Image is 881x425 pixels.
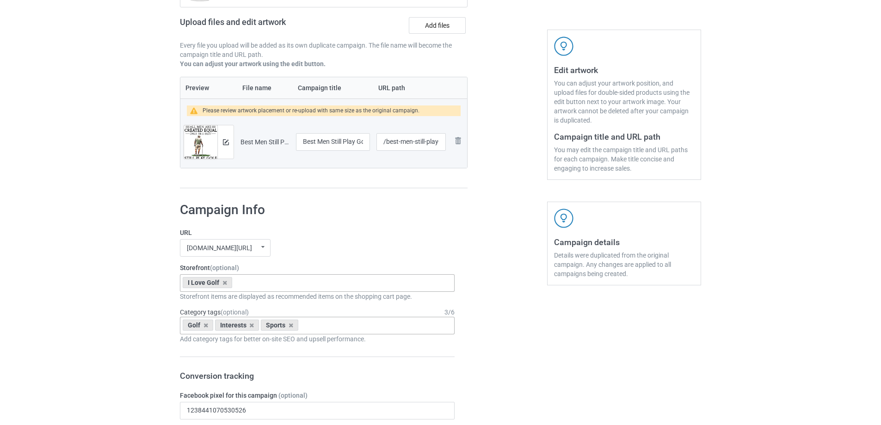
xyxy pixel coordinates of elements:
span: (optional) [278,392,308,399]
div: Add category tags for better on-site SEO and upsell performance. [180,334,455,344]
div: You may edit the campaign title and URL paths for each campaign. Make title concise and engaging ... [554,145,694,173]
div: [DOMAIN_NAME][URL] [187,245,252,251]
div: Golf [183,320,213,331]
h3: Edit artwork [554,65,694,75]
p: Every file you upload will be added as its own duplicate campaign. The file name will become the ... [180,41,468,59]
label: Storefront [180,263,455,272]
div: I Love Golf [183,277,232,288]
img: svg+xml;base64,PD94bWwgdmVyc2lvbj0iMS4wIiBlbmNvZGluZz0iVVRGLTgiPz4KPHN2ZyB3aWR0aD0iMTRweCIgaGVpZ2... [223,139,229,145]
img: svg+xml;base64,PD94bWwgdmVyc2lvbj0iMS4wIiBlbmNvZGluZz0iVVRGLTgiPz4KPHN2ZyB3aWR0aD0iMjhweCIgaGVpZ2... [452,135,463,146]
span: (optional) [221,308,249,316]
img: warning [190,107,203,114]
img: original.png [184,125,217,165]
div: Best Men Still Play Golf Seventies.png [240,137,290,147]
div: You can adjust your artwork position, and upload files for double-sided products using the edit b... [554,79,694,125]
div: 3 / 6 [444,308,455,317]
img: svg+xml;base64,PD94bWwgdmVyc2lvbj0iMS4wIiBlbmNvZGluZz0iVVRGLTgiPz4KPHN2ZyB3aWR0aD0iNDJweCIgaGVpZ2... [554,209,573,228]
div: Please review artwork placement or re-upload with same size as the original campaign. [203,105,419,116]
th: Preview [180,77,237,99]
th: URL path [373,77,449,99]
th: File name [237,77,293,99]
th: Campaign title [293,77,373,99]
h3: Conversion tracking [180,370,455,381]
div: Sports [261,320,298,331]
span: (optional) [210,264,239,271]
h3: Campaign title and URL path [554,131,694,142]
div: Interests [215,320,259,331]
h3: Campaign details [554,237,694,247]
b: You can adjust your artwork using the edit button. [180,60,326,68]
label: Add files [409,17,466,34]
label: URL [180,228,455,237]
label: Category tags [180,308,249,317]
h1: Campaign Info [180,202,455,218]
h2: Upload files and edit artwork [180,17,352,34]
img: svg+xml;base64,PD94bWwgdmVyc2lvbj0iMS4wIiBlbmNvZGluZz0iVVRGLTgiPz4KPHN2ZyB3aWR0aD0iNDJweCIgaGVpZ2... [554,37,573,56]
div: Details were duplicated from the original campaign. Any changes are applied to all campaigns bein... [554,251,694,278]
div: Storefront items are displayed as recommended items on the shopping cart page. [180,292,455,301]
label: Facebook pixel for this campaign [180,391,455,400]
